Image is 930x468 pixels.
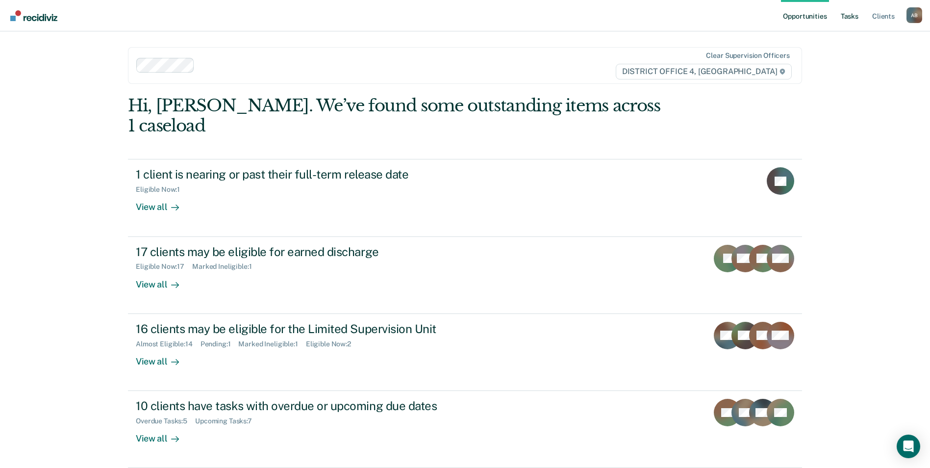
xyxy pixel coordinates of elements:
div: 10 clients have tasks with overdue or upcoming due dates [136,399,480,413]
div: Upcoming Tasks : 7 [195,417,260,425]
div: Pending : 1 [201,340,239,348]
div: Hi, [PERSON_NAME]. We’ve found some outstanding items across 1 caseload [128,96,667,136]
span: DISTRICT OFFICE 4, [GEOGRAPHIC_DATA] [616,64,792,79]
div: Eligible Now : 1 [136,185,188,194]
div: Marked Ineligible : 1 [192,262,259,271]
div: View all [136,194,191,213]
div: Eligible Now : 2 [306,340,359,348]
a: 17 clients may be eligible for earned dischargeEligible Now:17Marked Ineligible:1View all [128,237,802,314]
div: Marked Ineligible : 1 [238,340,305,348]
div: 1 client is nearing or past their full-term release date [136,167,480,182]
div: View all [136,425,191,444]
div: Eligible Now : 17 [136,262,192,271]
a: 16 clients may be eligible for the Limited Supervision UnitAlmost Eligible:14Pending:1Marked Inel... [128,314,802,391]
div: 16 clients may be eligible for the Limited Supervision Unit [136,322,480,336]
div: Open Intercom Messenger [897,435,920,458]
div: Almost Eligible : 14 [136,340,201,348]
button: Profile dropdown button [906,7,922,23]
div: View all [136,348,191,367]
a: 1 client is nearing or past their full-term release dateEligible Now:1View all [128,159,802,236]
a: 10 clients have tasks with overdue or upcoming due datesOverdue Tasks:5Upcoming Tasks:7View all [128,391,802,468]
div: 17 clients may be eligible for earned discharge [136,245,480,259]
div: Overdue Tasks : 5 [136,417,195,425]
div: A B [906,7,922,23]
div: Clear supervision officers [706,52,789,60]
img: Recidiviz [10,10,57,21]
div: View all [136,271,191,290]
